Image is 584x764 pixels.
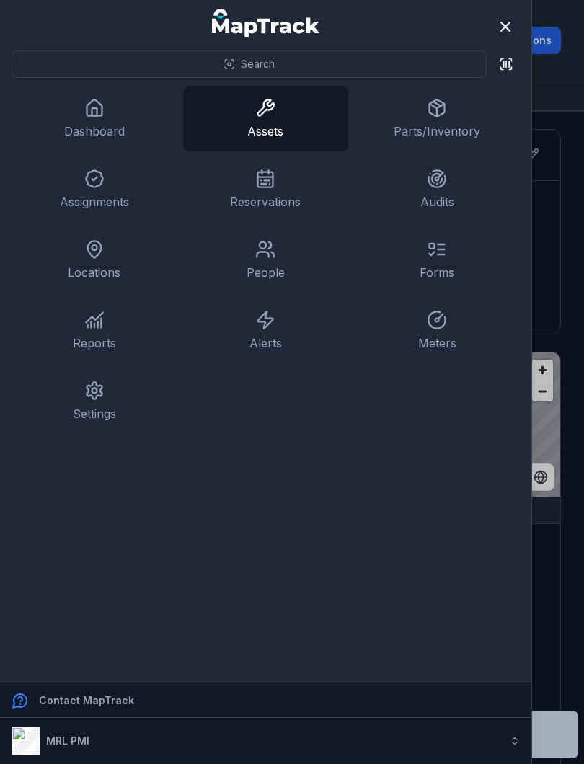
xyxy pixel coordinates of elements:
a: Reservations [183,157,349,222]
a: Dashboard [12,86,177,151]
a: Forms [354,228,520,293]
a: Audits [354,157,520,222]
a: Reports [12,298,177,363]
button: Close navigation [490,12,521,42]
a: Parts/Inventory [354,86,520,151]
strong: MRL PMI [46,734,89,747]
a: MapTrack [212,9,320,37]
a: People [183,228,349,293]
span: Search [241,57,275,71]
button: Search [12,50,487,78]
a: Meters [354,298,520,363]
strong: Contact MapTrack [39,694,134,706]
a: Locations [12,228,177,293]
a: Alerts [183,298,349,363]
a: Assignments [12,157,177,222]
a: Settings [12,369,177,434]
a: Assets [183,86,349,151]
